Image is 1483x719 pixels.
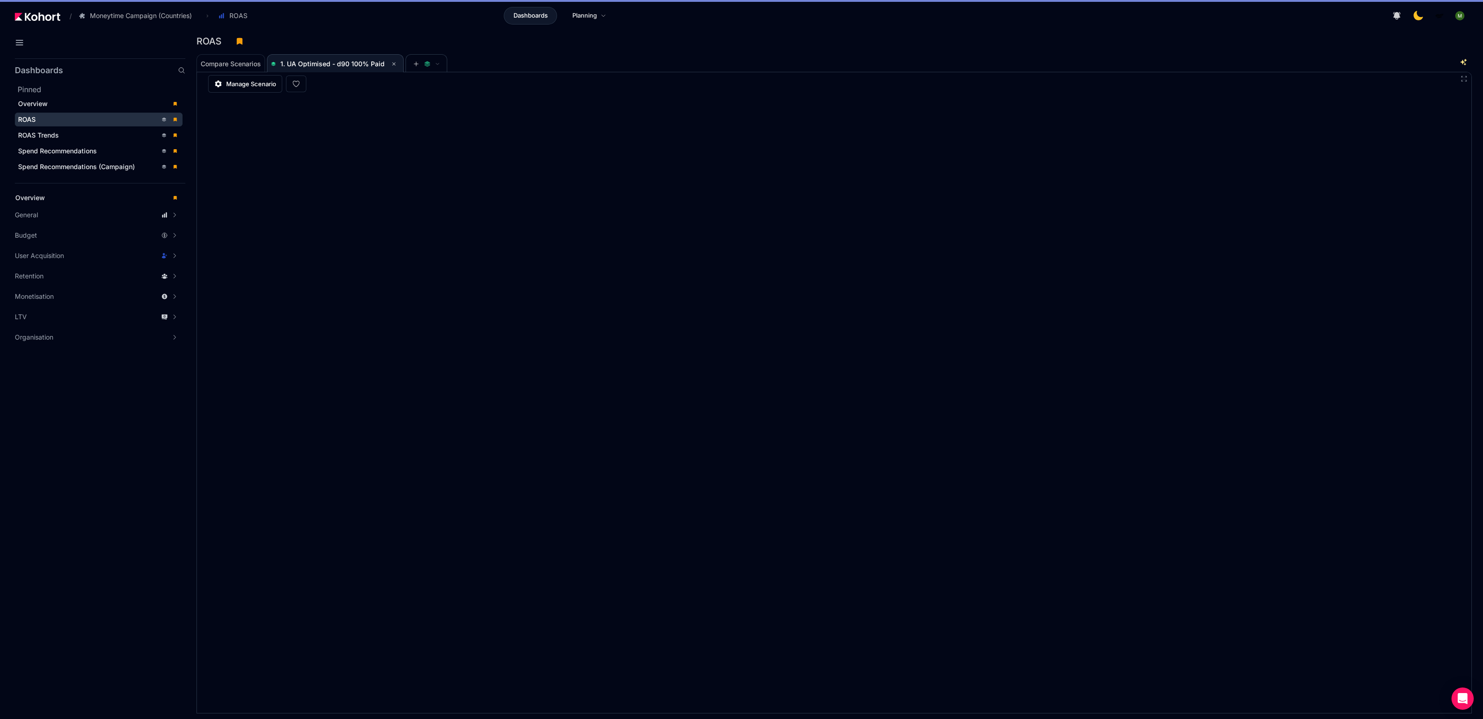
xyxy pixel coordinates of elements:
span: Dashboards [513,11,548,20]
span: / [62,11,72,21]
a: Planning [563,7,616,25]
span: Overview [18,100,48,107]
span: LTV [15,312,27,322]
a: Manage Scenario [208,75,282,93]
span: ROAS [229,11,247,20]
img: Kohort logo [15,13,60,21]
span: Compare Scenarios [201,61,261,67]
button: Fullscreen [1460,75,1468,82]
span: ROAS [18,115,36,123]
span: 1. UA Optimised - d90 100% Paid [280,60,385,68]
button: Moneytime Campaign (Countries) [74,8,202,24]
span: Manage Scenario [226,79,276,88]
div: Open Intercom Messenger [1451,687,1474,710]
span: Spend Recommendations (Campaign) [18,163,135,170]
span: General [15,210,38,220]
h3: ROAS [196,37,227,46]
span: › [204,12,210,19]
a: Spend Recommendations [15,144,183,158]
a: Overview [12,191,183,205]
a: Dashboards [504,7,557,25]
a: Spend Recommendations (Campaign) [15,160,183,174]
span: Spend Recommendations [18,147,97,155]
span: Planning [572,11,597,20]
a: Overview [15,97,183,111]
a: ROAS Trends [15,128,183,142]
span: Organisation [15,333,53,342]
span: Overview [15,194,45,202]
span: Monetisation [15,292,54,301]
span: ROAS Trends [18,131,59,139]
h2: Dashboards [15,66,63,75]
h2: Pinned [18,84,185,95]
span: Budget [15,231,37,240]
button: ROAS [213,8,257,24]
span: User Acquisition [15,251,64,260]
span: Moneytime Campaign (Countries) [90,11,192,20]
img: logo_MoneyTimeLogo_1_20250619094856634230.png [1435,11,1444,20]
a: ROAS [15,113,183,126]
span: Retention [15,271,44,281]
